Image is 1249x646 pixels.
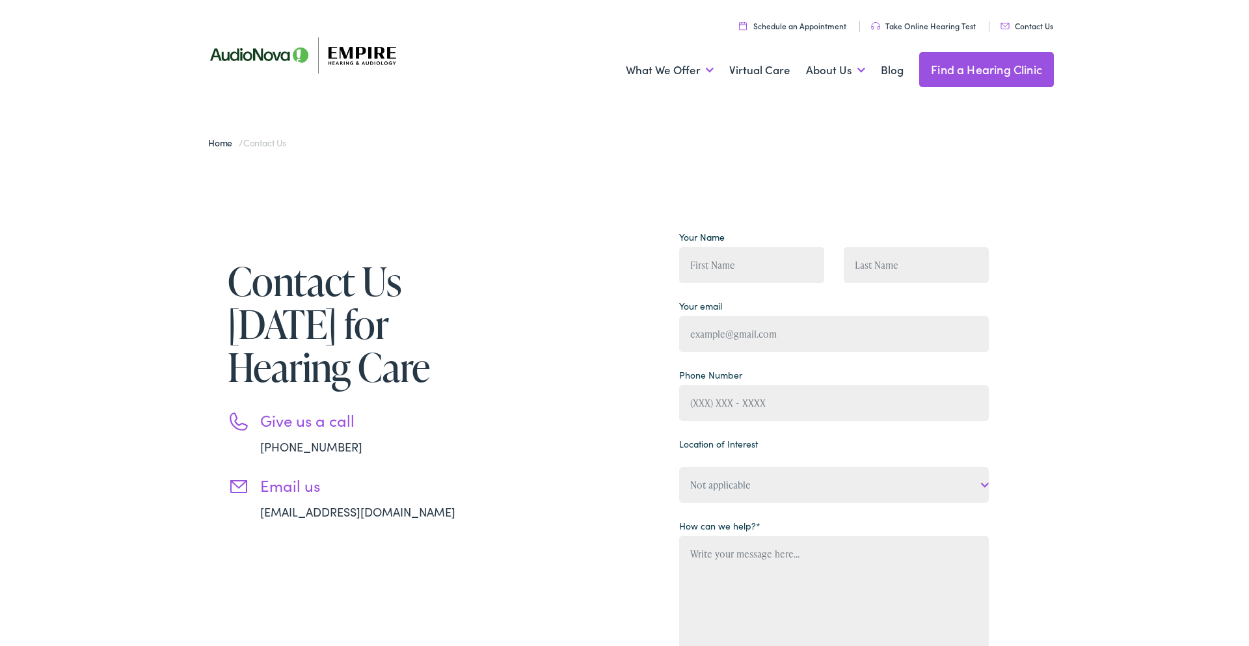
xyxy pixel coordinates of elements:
label: Phone Number [679,368,742,382]
img: utility icon [871,22,880,30]
a: Find a Hearing Clinic [919,52,1054,87]
label: Your email [679,299,722,313]
a: Take Online Hearing Test [871,20,976,31]
img: utility icon [1001,23,1010,29]
h3: Email us [260,476,494,495]
h1: Contact Us [DATE] for Hearing Care [228,260,494,388]
label: How can we help? [679,519,760,533]
label: Location of Interest [679,437,758,451]
a: [EMAIL_ADDRESS][DOMAIN_NAME] [260,504,455,520]
h3: Give us a call [260,411,494,430]
span: / [208,136,286,149]
input: Last Name [844,247,989,283]
input: (XXX) XXX - XXXX [679,385,989,421]
img: utility icon [739,21,747,30]
label: Your Name [679,230,725,244]
a: About Us [806,46,865,94]
a: Virtual Care [729,46,790,94]
a: Blog [881,46,904,94]
input: First Name [679,247,824,283]
a: Home [208,136,239,149]
a: Contact Us [1001,20,1053,31]
a: Schedule an Appointment [739,20,846,31]
a: What We Offer [626,46,714,94]
a: [PHONE_NUMBER] [260,438,362,455]
span: Contact Us [243,136,286,149]
input: example@gmail.com [679,316,989,352]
